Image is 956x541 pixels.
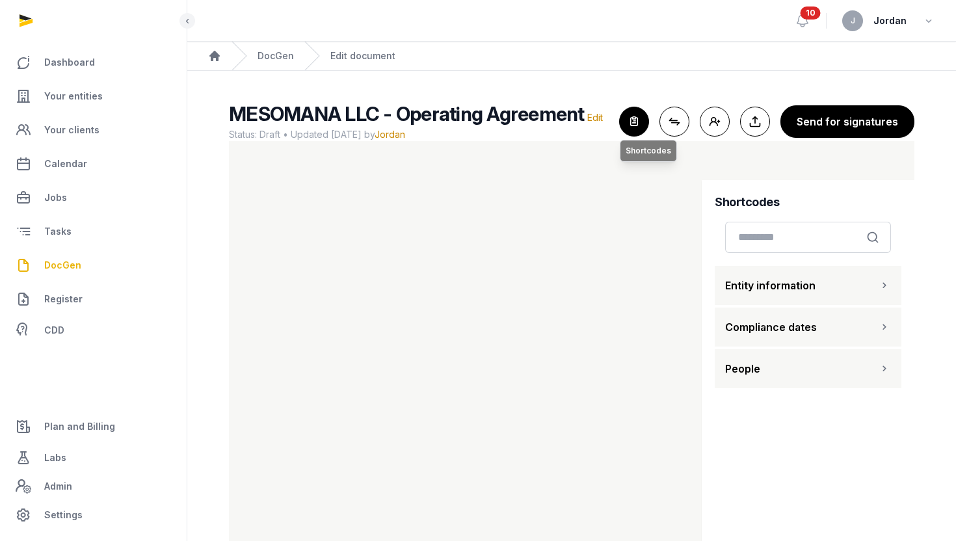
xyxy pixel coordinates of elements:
[44,122,100,138] span: Your clients
[626,146,671,156] span: Shortcodes
[44,55,95,70] span: Dashboard
[258,49,294,62] a: DocGen
[587,112,603,123] span: Edit
[801,7,821,20] span: 10
[10,442,176,473] a: Labs
[715,193,901,211] h4: Shortcodes
[715,349,901,388] button: People
[10,81,176,112] a: Your entities
[10,473,176,499] a: Admin
[44,224,72,239] span: Tasks
[44,419,115,434] span: Plan and Billing
[187,42,956,71] nav: Breadcrumb
[10,114,176,146] a: Your clients
[10,499,176,531] a: Settings
[715,308,901,347] button: Compliance dates
[10,47,176,78] a: Dashboard
[10,411,176,442] a: Plan and Billing
[44,323,64,338] span: CDD
[725,361,760,376] span: People
[44,88,103,104] span: Your entities
[229,102,585,125] span: MESOMANA LLC - Operating Agreement
[715,266,901,305] button: Entity information
[725,319,817,335] span: Compliance dates
[619,107,649,137] button: Shortcodes
[780,105,914,138] button: Send for signatures
[229,128,609,141] span: Status: Draft • Updated [DATE] by
[10,250,176,281] a: DocGen
[44,479,72,494] span: Admin
[375,129,405,140] span: Jordan
[10,284,176,315] a: Register
[10,148,176,179] a: Calendar
[873,13,907,29] span: Jordan
[44,156,87,172] span: Calendar
[44,450,66,466] span: Labs
[725,278,816,293] span: Entity information
[44,291,83,307] span: Register
[842,10,863,31] button: J
[10,182,176,213] a: Jobs
[44,507,83,523] span: Settings
[330,49,395,62] div: Edit document
[44,190,67,205] span: Jobs
[10,216,176,247] a: Tasks
[44,257,81,273] span: DocGen
[851,17,855,25] span: J
[10,317,176,343] a: CDD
